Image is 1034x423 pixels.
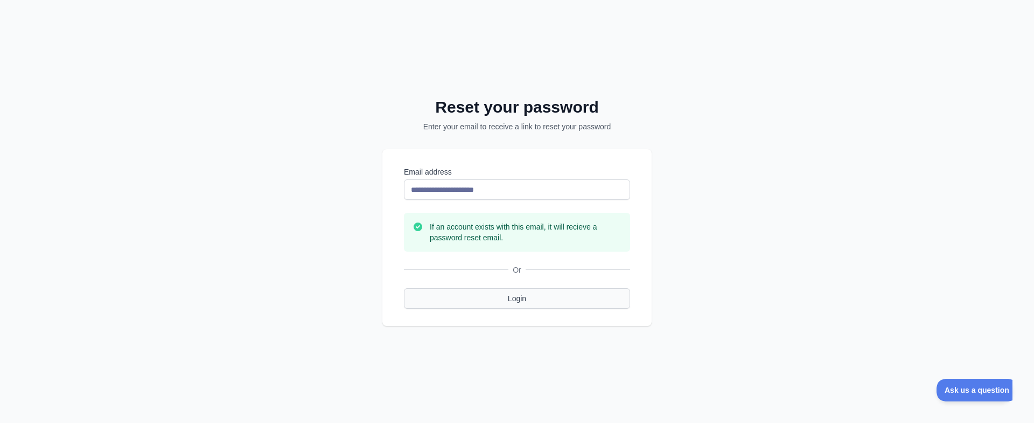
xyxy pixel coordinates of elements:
h2: Reset your password [396,98,638,117]
h3: If an account exists with this email, it will recieve a password reset email. [430,221,621,243]
span: Or [508,265,526,275]
iframe: Toggle Customer Support [937,379,1012,401]
label: Email address [404,167,630,177]
p: Enter your email to receive a link to reset your password [396,121,638,132]
a: Login [404,288,630,309]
